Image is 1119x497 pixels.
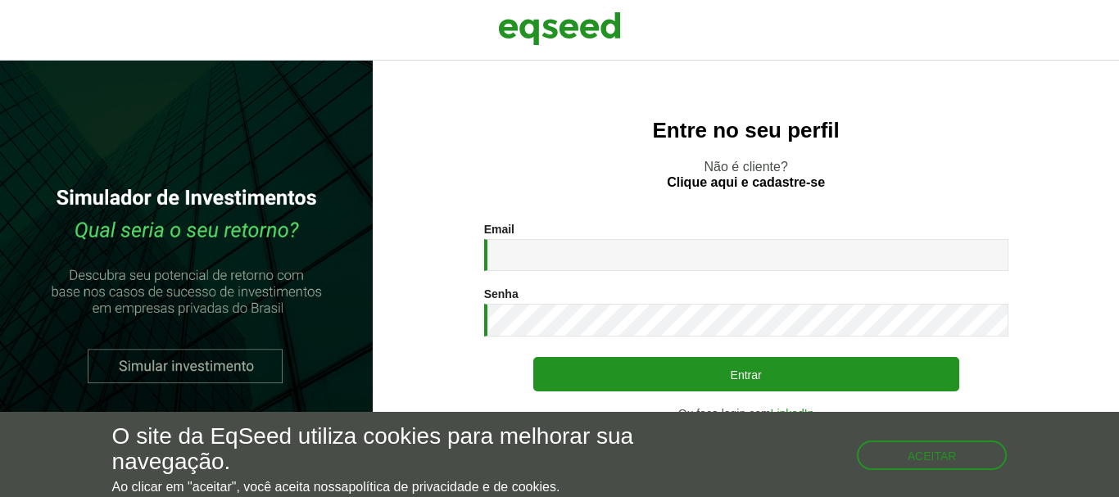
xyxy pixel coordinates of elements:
[405,119,1086,142] h2: Entre no seu perfil
[405,159,1086,190] p: Não é cliente?
[771,408,814,419] a: LinkedIn
[498,8,621,49] img: EqSeed Logo
[533,357,959,391] button: Entrar
[667,176,825,189] a: Clique aqui e cadastre-se
[484,288,519,300] label: Senha
[857,441,1008,470] button: Aceitar
[484,408,1008,419] div: Ou faça login com
[112,479,650,495] p: Ao clicar em "aceitar", você aceita nossa .
[484,224,514,235] label: Email
[348,481,556,494] a: política de privacidade e de cookies
[112,424,650,475] h5: O site da EqSeed utiliza cookies para melhorar sua navegação.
